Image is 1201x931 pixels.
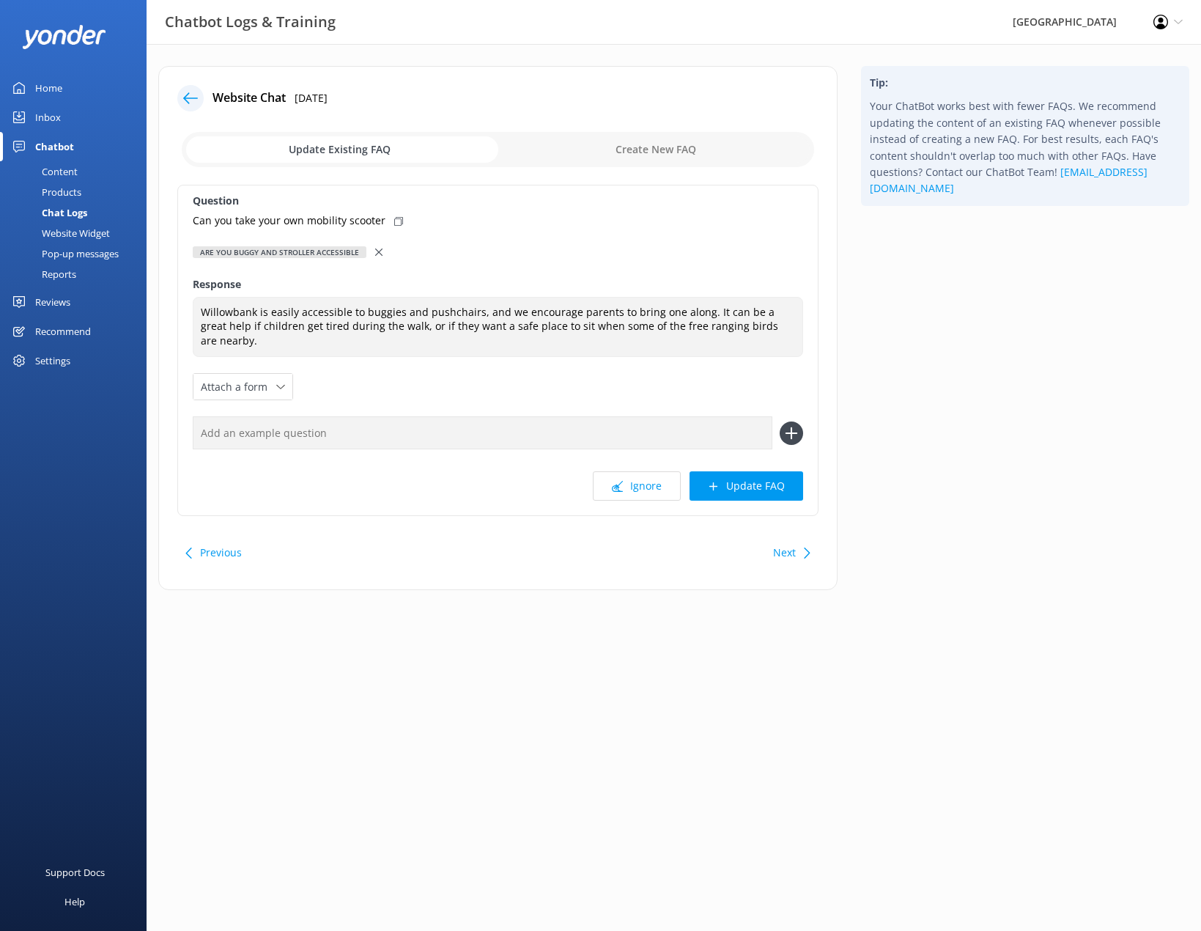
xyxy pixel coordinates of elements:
[9,161,78,182] div: Content
[870,98,1180,196] p: Your ChatBot works best with fewer FAQs. We recommend updating the content of an existing FAQ whe...
[35,132,74,161] div: Chatbot
[35,346,70,375] div: Settings
[35,287,70,317] div: Reviews
[193,193,803,209] label: Question
[193,297,803,358] textarea: Willowbank is easily accessible to buggies and pushchairs, and we encourage parents to bring one ...
[295,90,328,106] p: [DATE]
[45,858,105,887] div: Support Docs
[9,202,147,223] a: Chat Logs
[593,471,681,501] button: Ignore
[9,223,110,243] div: Website Widget
[9,223,147,243] a: Website Widget
[9,243,119,264] div: Pop-up messages
[193,213,385,229] p: Can you take your own mobility scooter
[35,103,61,132] div: Inbox
[165,10,336,34] h3: Chatbot Logs & Training
[690,471,803,501] button: Update FAQ
[201,379,276,395] span: Attach a form
[9,161,147,182] a: Content
[193,246,366,258] div: Are you buggy and stroller accessible
[9,264,76,284] div: Reports
[9,202,87,223] div: Chat Logs
[193,276,803,292] label: Response
[35,73,62,103] div: Home
[22,25,106,49] img: yonder-white-logo.png
[213,89,286,108] h4: Website Chat
[64,887,85,916] div: Help
[9,182,147,202] a: Products
[773,538,796,567] button: Next
[9,243,147,264] a: Pop-up messages
[35,317,91,346] div: Recommend
[870,75,1180,91] h4: Tip:
[9,182,81,202] div: Products
[193,416,772,449] input: Add an example question
[200,538,242,567] button: Previous
[9,264,147,284] a: Reports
